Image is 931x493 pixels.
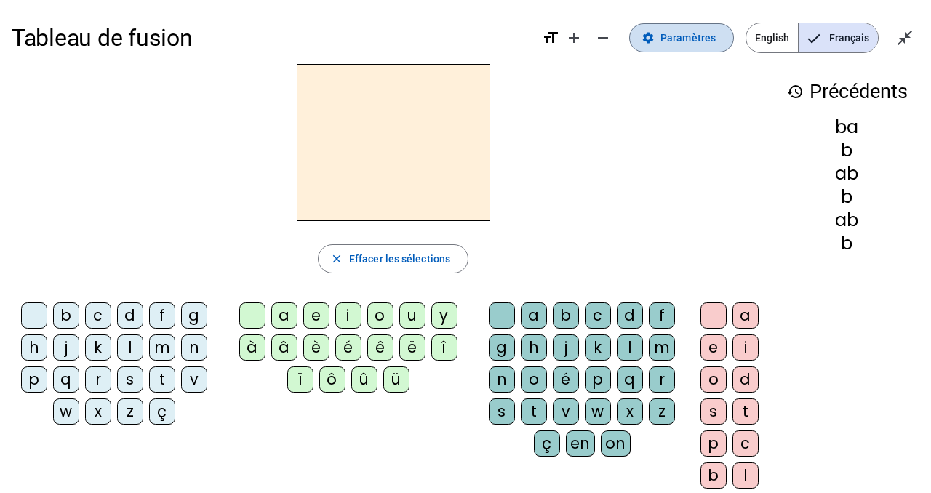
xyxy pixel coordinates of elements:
div: h [21,334,47,361]
div: b [553,302,579,329]
span: Effacer les sélections [349,250,450,268]
div: l [117,334,143,361]
div: v [553,398,579,425]
div: m [149,334,175,361]
div: é [553,366,579,393]
div: a [271,302,297,329]
div: é [335,334,361,361]
div: t [149,366,175,393]
div: ba [786,119,908,136]
div: a [732,302,759,329]
div: o [700,366,727,393]
button: Effacer les sélections [318,244,468,273]
div: q [617,366,643,393]
div: j [553,334,579,361]
div: ê [367,334,393,361]
div: l [617,334,643,361]
div: u [399,302,425,329]
div: on [601,430,631,457]
div: ü [383,366,409,393]
div: r [85,366,111,393]
div: b [786,235,908,252]
h3: Précédents [786,76,908,108]
div: p [21,366,47,393]
button: Augmenter la taille de la police [559,23,588,52]
mat-icon: add [565,29,583,47]
div: b [786,188,908,206]
div: ô [319,366,345,393]
div: g [489,334,515,361]
mat-icon: close_fullscreen [896,29,914,47]
div: i [732,334,759,361]
span: Français [799,23,878,52]
div: d [617,302,643,329]
div: û [351,366,377,393]
div: f [149,302,175,329]
div: b [786,142,908,159]
div: z [117,398,143,425]
div: n [181,334,207,361]
div: n [489,366,515,393]
div: s [700,398,727,425]
div: ë [399,334,425,361]
div: s [117,366,143,393]
div: l [732,462,759,489]
div: w [585,398,611,425]
button: Diminuer la taille de la police [588,23,618,52]
div: w [53,398,79,425]
div: v [181,366,207,393]
div: x [85,398,111,425]
div: c [732,430,759,457]
div: o [367,302,393,329]
span: English [746,23,798,52]
div: c [85,302,111,329]
div: o [521,366,547,393]
div: k [85,334,111,361]
div: c [585,302,611,329]
div: b [53,302,79,329]
mat-icon: history [786,83,804,100]
div: j [53,334,79,361]
div: h [521,334,547,361]
div: ab [786,212,908,229]
mat-button-toggle-group: Language selection [746,23,879,53]
div: y [431,302,457,329]
mat-icon: settings [642,31,655,44]
div: m [649,334,675,361]
mat-icon: format_size [542,29,559,47]
div: a [521,302,547,329]
h1: Tableau de fusion [12,15,530,61]
div: e [303,302,329,329]
div: è [303,334,329,361]
div: e [700,334,727,361]
div: ç [534,430,560,457]
div: â [271,334,297,361]
div: x [617,398,643,425]
mat-icon: remove [594,29,612,47]
button: Quitter le plein écran [890,23,919,52]
div: i [335,302,361,329]
div: en [566,430,595,457]
div: ï [287,366,313,393]
div: t [521,398,547,425]
div: ç [149,398,175,425]
span: Paramètres [660,29,716,47]
div: r [649,366,675,393]
div: p [585,366,611,393]
div: f [649,302,675,329]
div: b [700,462,727,489]
div: à [239,334,265,361]
mat-icon: close [330,252,343,265]
div: t [732,398,759,425]
div: z [649,398,675,425]
div: d [732,366,759,393]
div: p [700,430,727,457]
div: î [431,334,457,361]
div: k [585,334,611,361]
div: d [117,302,143,329]
div: ab [786,165,908,183]
button: Paramètres [629,23,734,52]
div: s [489,398,515,425]
div: q [53,366,79,393]
div: g [181,302,207,329]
